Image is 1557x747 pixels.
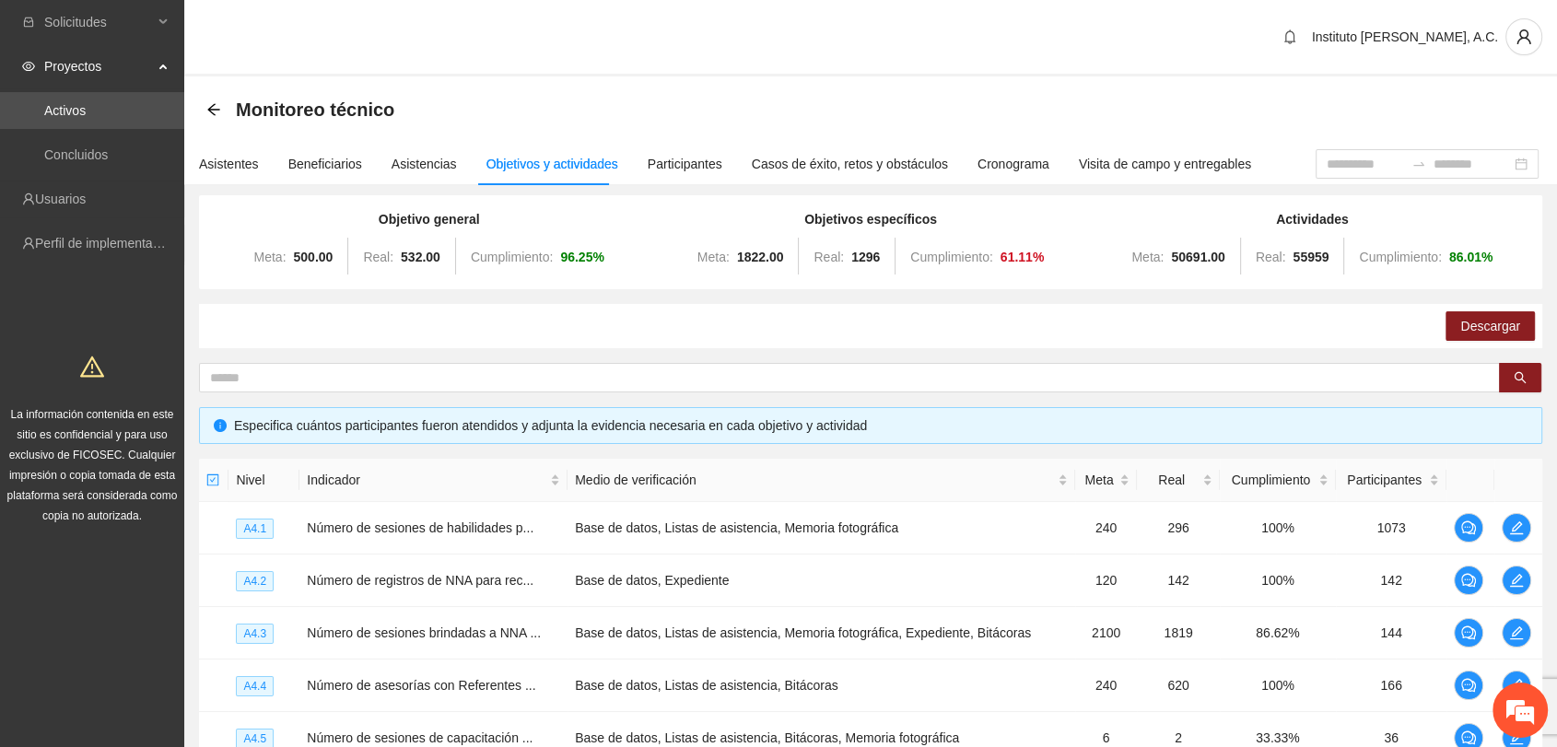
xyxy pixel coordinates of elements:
span: Descargar [1460,316,1520,336]
div: Especifica cuántos participantes fueron atendidos y adjunta la evidencia necesaria en cada objeti... [234,415,1528,436]
strong: 50691.00 [1171,250,1224,264]
a: Concluidos [44,147,108,162]
td: 100% [1220,659,1336,712]
span: info-circle [214,419,227,432]
span: Cumplimiento [1227,470,1315,490]
div: Asistentes [199,154,259,174]
td: 144 [1336,607,1447,659]
div: Back [206,102,221,118]
a: Activos [44,103,86,118]
div: Participantes [648,154,722,174]
strong: Objetivos específicos [804,212,937,227]
td: 100% [1220,554,1336,607]
span: Número de asesorías con Referentes ... [307,678,535,693]
span: swap-right [1411,157,1426,171]
span: warning [80,355,104,379]
span: Meta: [697,250,730,264]
span: Cumplimiento: [1359,250,1441,264]
div: Minimizar ventana de chat en vivo [302,9,346,53]
button: comment [1454,513,1483,543]
strong: 96.25 % [560,250,604,264]
th: Cumplimiento [1220,459,1336,502]
span: edit [1503,730,1530,745]
span: Número de sesiones de habilidades p... [307,520,533,535]
strong: 500.00 [294,250,334,264]
span: Meta: [253,250,286,264]
span: A4.1 [236,519,274,539]
span: A4.3 [236,624,274,644]
button: edit [1502,513,1531,543]
td: 240 [1075,502,1137,554]
span: Medio de verificación [575,470,1054,490]
span: edit [1503,625,1530,640]
span: Participantes [1343,470,1426,490]
span: Cumplimiento: [910,250,992,264]
button: bell [1275,22,1305,52]
td: 1819 [1137,607,1220,659]
strong: 1822.00 [737,250,784,264]
span: Real: [1256,250,1286,264]
button: edit [1502,671,1531,700]
span: Número de sesiones brindadas a NNA ... [307,625,541,640]
button: comment [1454,566,1483,595]
td: 142 [1137,554,1220,607]
div: Objetivos y actividades [486,154,618,174]
span: check-square [206,473,219,486]
div: Casos de éxito, retos y obstáculos [752,154,948,174]
th: Real [1137,459,1220,502]
span: Número de sesiones de capacitación ... [307,730,533,745]
span: Número de registros de NNA para rec... [307,573,533,588]
button: edit [1502,618,1531,648]
span: Cumplimiento: [471,250,553,264]
a: Usuarios [35,192,86,206]
span: to [1411,157,1426,171]
td: 240 [1075,659,1137,712]
strong: 86.01 % [1449,250,1493,264]
th: Nivel [228,459,299,502]
td: Base de datos, Listas de asistencia, Memoria fotográfica [568,502,1075,554]
strong: 61.11 % [1001,250,1045,264]
button: search [1499,363,1541,392]
span: user [1506,29,1541,45]
div: Asistencias [392,154,457,174]
td: Base de datos, Listas de asistencia, Memoria fotográfica, Expediente, Bitácoras [568,607,1075,659]
span: inbox [22,16,35,29]
th: Medio de verificación [568,459,1075,502]
th: Participantes [1336,459,1447,502]
button: edit [1502,566,1531,595]
span: Meta: [1131,250,1164,264]
td: Base de datos, Listas de asistencia, Bitácoras [568,659,1075,712]
button: comment [1454,618,1483,648]
textarea: Escriba su mensaje y pulse “Intro” [9,503,351,567]
td: 166 [1336,659,1447,712]
div: Cronograma [978,154,1049,174]
th: Meta [1075,459,1137,502]
button: comment [1454,671,1483,700]
span: Real: [363,250,393,264]
span: Proyectos [44,48,153,85]
span: Real: [814,250,844,264]
button: user [1505,18,1542,55]
td: 620 [1137,659,1220,712]
span: Estamos en línea. [107,246,254,432]
button: Descargar [1446,311,1535,341]
span: Real [1144,470,1199,490]
td: 296 [1137,502,1220,554]
span: Monitoreo técnico [236,95,394,124]
span: Instituto [PERSON_NAME], A.C. [1312,29,1498,44]
span: arrow-left [206,102,221,117]
td: Base de datos, Expediente [568,554,1075,607]
span: bell [1276,29,1304,44]
strong: 1296 [851,250,880,264]
span: edit [1503,520,1530,535]
span: edit [1503,573,1530,588]
div: Visita de campo y entregables [1079,154,1251,174]
span: La información contenida en este sitio es confidencial y para uso exclusivo de FICOSEC. Cualquier... [7,408,178,522]
span: eye [22,60,35,73]
span: edit [1503,678,1530,693]
strong: Actividades [1276,212,1349,227]
span: search [1514,371,1527,386]
td: 2100 [1075,607,1137,659]
strong: Objetivo general [379,212,480,227]
div: Beneficiarios [288,154,362,174]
